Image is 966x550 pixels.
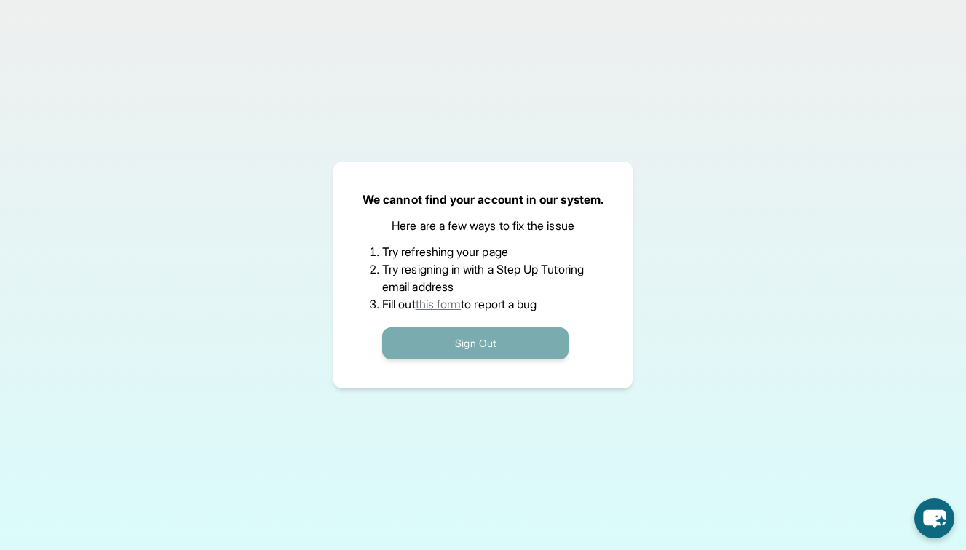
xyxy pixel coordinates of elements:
a: this form [416,297,462,311]
li: Try resigning in with a Step Up Tutoring email address [382,260,584,295]
li: Fill out to report a bug [382,295,584,313]
a: Sign Out [382,335,569,350]
button: chat-button [914,498,954,538]
li: Try refreshing your page [382,243,584,260]
button: Sign Out [382,327,569,359]
p: We cannot find your account in our system. [363,191,603,208]
p: Here are a few ways to fix the issue [392,217,574,234]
